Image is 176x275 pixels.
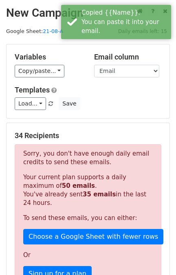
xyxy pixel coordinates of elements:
strong: 35 emails [83,191,116,198]
small: Google Sheet: [6,28,63,34]
iframe: Chat Widget [135,236,176,275]
button: Save [59,97,80,110]
a: Choose a Google Sheet with fewer rows [23,229,163,244]
a: 21-08-A [43,28,63,34]
h5: Variables [15,53,82,62]
h5: 34 Recipients [15,131,161,140]
a: Templates [15,86,50,94]
p: Your current plan supports a daily maximum of . You've already sent in the last 24 hours. [23,173,153,207]
p: Or [23,251,153,260]
strong: 50 emails [62,182,95,189]
a: Copy/paste... [15,65,64,77]
p: To send these emails, you can either: [23,214,153,222]
h5: Email column [94,53,161,62]
p: Sorry, you don't have enough daily email credits to send these emails. [23,150,153,167]
a: Load... [15,97,46,110]
h2: New Campaign [6,6,170,20]
div: Copied {{Name}}. You can paste it into your email. [81,8,168,36]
